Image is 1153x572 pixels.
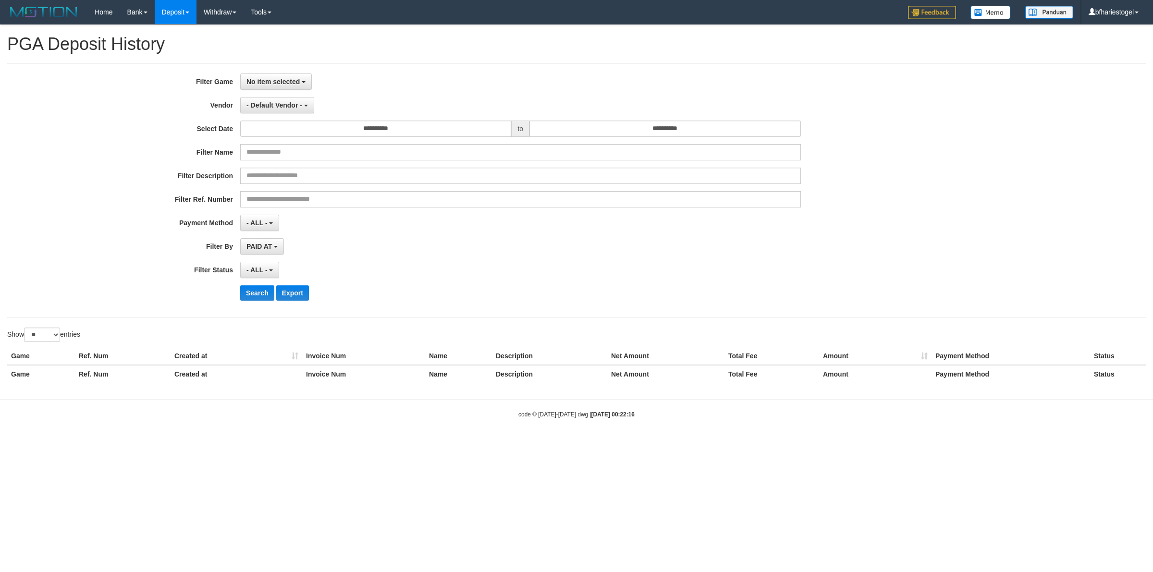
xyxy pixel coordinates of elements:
span: - ALL - [246,219,268,227]
th: Name [425,365,492,383]
th: Status [1090,365,1146,383]
h1: PGA Deposit History [7,35,1146,54]
button: No item selected [240,73,312,90]
th: Description [492,365,607,383]
th: Game [7,365,75,383]
th: Amount [819,365,932,383]
th: Ref. Num [75,347,171,365]
button: - ALL - [240,262,279,278]
th: Net Amount [607,365,724,383]
th: Status [1090,347,1146,365]
span: - ALL - [246,266,268,274]
th: Name [425,347,492,365]
th: Game [7,347,75,365]
img: Button%20Memo.svg [970,6,1011,19]
th: Net Amount [607,347,724,365]
label: Show entries [7,328,80,342]
img: panduan.png [1025,6,1073,19]
img: Feedback.jpg [908,6,956,19]
select: Showentries [24,328,60,342]
button: Export [276,285,309,301]
th: Amount [819,347,932,365]
th: Payment Method [932,347,1090,365]
th: Payment Method [932,365,1090,383]
span: PAID AT [246,243,272,250]
th: Ref. Num [75,365,171,383]
strong: [DATE] 00:22:16 [591,411,635,418]
button: PAID AT [240,238,284,255]
th: Description [492,347,607,365]
th: Total Fee [724,347,819,365]
th: Invoice Num [302,347,425,365]
th: Invoice Num [302,365,425,383]
span: No item selected [246,78,300,85]
span: - Default Vendor - [246,101,302,109]
small: code © [DATE]-[DATE] dwg | [518,411,635,418]
th: Created at [171,347,302,365]
img: MOTION_logo.png [7,5,80,19]
button: Search [240,285,274,301]
button: - ALL - [240,215,279,231]
span: to [511,121,529,137]
button: - Default Vendor - [240,97,314,113]
th: Total Fee [724,365,819,383]
th: Created at [171,365,302,383]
